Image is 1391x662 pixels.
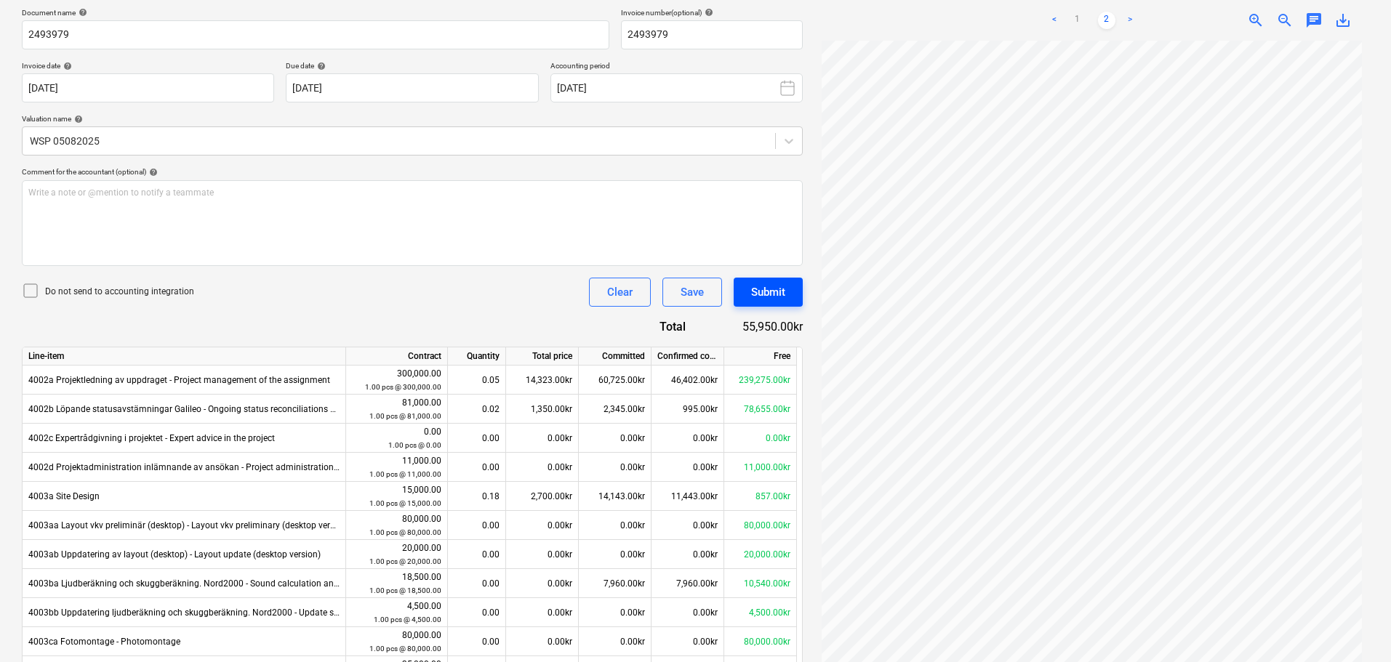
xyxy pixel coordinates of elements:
[662,278,722,307] button: Save
[681,283,704,302] div: Save
[286,61,538,70] div: Due date
[506,395,579,424] div: 1,350.00kr
[652,569,724,598] div: 7,960.00kr
[60,62,72,70] span: help
[28,462,453,472] span: 4002d Projektadministration inlämnande av ansökan - Project administration submission of the appl...
[724,569,797,598] div: 10,540.00kr
[506,540,579,569] div: 0.00kr
[28,637,180,647] span: 4003ca Fotomontage - Photomontage
[388,441,441,449] small: 1.00 pcs @ 0.00
[448,453,506,482] div: 0.00
[352,396,441,423] div: 81,000.00
[724,347,797,366] div: Free
[1318,592,1391,662] iframe: Chat Widget
[28,404,357,414] span: 4002b Löpande statusavstämningar Galileo - Ongoing status reconciliations Galileo
[751,283,785,302] div: Submit
[146,168,158,177] span: help
[724,598,797,627] div: 4,500.00kr
[314,62,326,70] span: help
[702,8,713,17] span: help
[352,541,441,568] div: 20,000.00
[352,629,441,655] div: 80,000.00
[652,395,724,424] div: 995.00kr
[579,453,652,482] div: 0.00kr
[23,347,346,366] div: Line-item
[369,470,441,478] small: 1.00 pcs @ 11,000.00
[652,347,724,366] div: Confirmed costs
[352,454,441,481] div: 11,000.00
[286,73,538,102] input: Due date not specified
[1305,12,1323,29] span: chat
[589,278,651,307] button: Clear
[369,499,441,507] small: 1.00 pcs @ 15,000.00
[448,511,506,540] div: 0.00
[614,318,709,335] div: Total
[724,424,797,453] div: 0.00kr
[1247,12,1264,29] span: zoom_in
[369,586,441,594] small: 1.00 pcs @ 18,500.00
[579,347,652,366] div: Committed
[369,412,441,420] small: 1.00 pcs @ 81,000.00
[724,453,797,482] div: 11,000.00kr
[724,627,797,656] div: 80,000.00kr
[506,482,579,511] div: 2,700.00kr
[1121,12,1139,29] a: Next page
[28,520,350,530] span: 4003aa Layout vkv preliminär (desktop) - Layout vkv preliminary (desktop version)
[448,424,506,453] div: 0.00
[579,366,652,395] div: 60,725.00kr
[579,569,652,598] div: 7,960.00kr
[76,8,87,17] span: help
[22,167,803,177] div: Comment for the accountant (optional)
[352,600,441,626] div: 4,500.00
[579,482,652,511] div: 14,143.00kr
[28,491,100,501] span: 4003a Site Design
[28,607,541,618] span: 4003bb Uppdatering ljudberäkning och skuggberäkning. Nord2000 - Update sound calculation and shad...
[352,483,441,510] div: 15,000.00
[579,598,652,627] div: 0.00kr
[652,540,724,569] div: 0.00kr
[709,318,803,335] div: 55,950.00kr
[369,528,441,536] small: 1.00 pcs @ 80,000.00
[352,425,441,452] div: 0.00
[506,598,579,627] div: 0.00kr
[506,511,579,540] div: 0.00kr
[652,482,724,511] div: 11,443.00kr
[352,367,441,394] div: 300,000.00
[652,366,724,395] div: 46,402.00kr
[369,557,441,565] small: 1.00 pcs @ 20,000.00
[1069,12,1086,29] a: Page 1
[352,512,441,539] div: 80,000.00
[45,286,194,298] p: Do not send to accounting integration
[607,283,633,302] div: Clear
[550,73,803,102] button: [DATE]
[724,366,797,395] div: 239,275.00kr
[448,347,506,366] div: Quantity
[22,114,803,124] div: Valuation name
[724,395,797,424] div: 78,655.00kr
[734,278,803,307] button: Submit
[724,511,797,540] div: 80,000.00kr
[506,366,579,395] div: 14,323.00kr
[724,540,797,569] div: 20,000.00kr
[352,570,441,597] div: 18,500.00
[579,511,652,540] div: 0.00kr
[448,540,506,569] div: 0.00
[448,395,506,424] div: 0.02
[579,540,652,569] div: 0.00kr
[369,645,441,653] small: 1.00 pcs @ 80,000.00
[652,627,724,656] div: 0.00kr
[1046,12,1063,29] a: Previous page
[448,366,506,395] div: 0.05
[506,627,579,656] div: 0.00kr
[22,73,274,102] input: Invoice date not specified
[22,8,609,17] div: Document name
[550,61,803,73] p: Accounting period
[621,8,803,17] div: Invoice number (optional)
[71,115,83,124] span: help
[652,453,724,482] div: 0.00kr
[506,569,579,598] div: 0.00kr
[579,627,652,656] div: 0.00kr
[621,20,803,49] input: Invoice number
[579,395,652,424] div: 2,345.00kr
